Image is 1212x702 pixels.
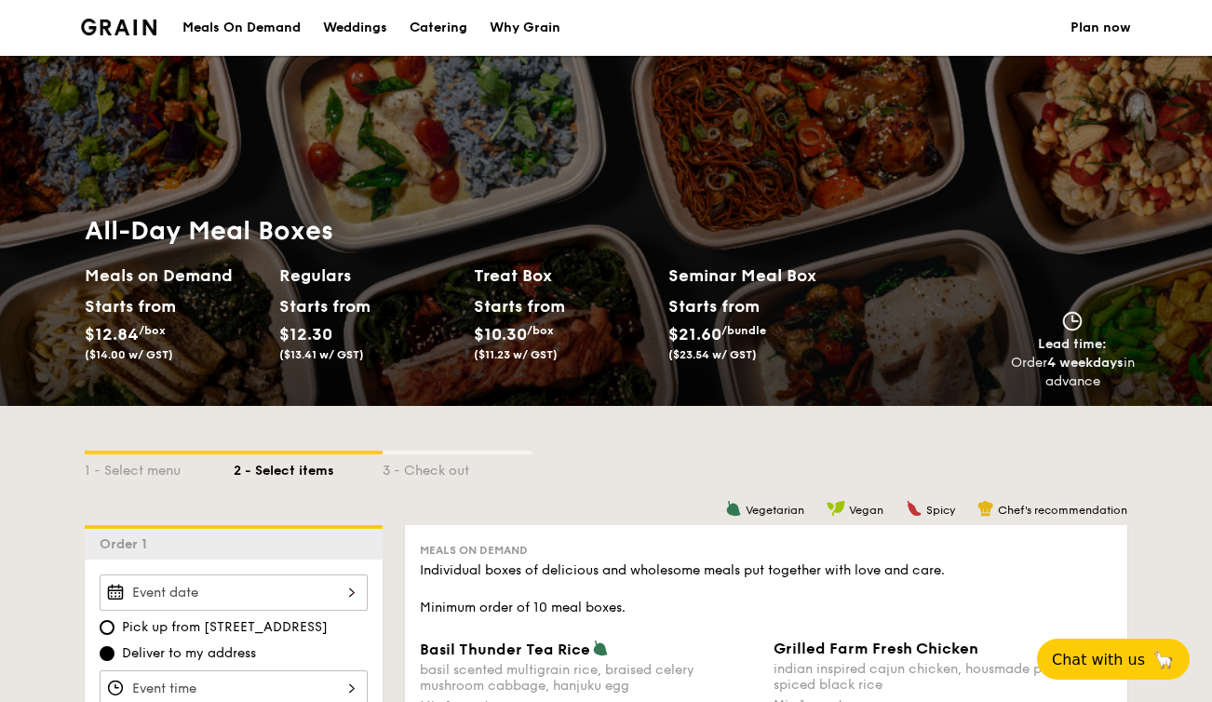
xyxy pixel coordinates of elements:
img: Grain [81,19,156,35]
span: 🦙 [1152,649,1175,670]
img: icon-vegetarian.fe4039eb.svg [725,500,742,517]
div: 2 - Select items [234,454,383,480]
div: Starts from [668,292,759,320]
span: Chat with us [1052,651,1145,668]
span: /bundle [721,324,766,337]
span: Vegan [849,504,883,517]
span: /box [527,324,554,337]
span: Spicy [926,504,955,517]
a: Logotype [81,19,156,35]
img: icon-chef-hat.a58ddaea.svg [977,500,994,517]
h2: Seminar Meal Box [668,263,863,289]
img: icon-vegetarian.fe4039eb.svg [592,640,609,656]
span: Deliver to my address [122,644,256,663]
img: icon-clock.2db775ea.svg [1058,311,1086,331]
button: Chat with us🦙 [1037,639,1190,680]
h2: Regulars [279,263,459,289]
span: Vegetarian [746,504,804,517]
img: icon-spicy.37a8142b.svg [906,500,922,517]
input: Pick up from [STREET_ADDRESS] [100,620,114,635]
h2: Treat Box [474,263,653,289]
div: Order in advance [1010,354,1135,391]
div: Starts from [474,292,557,320]
span: Chef's recommendation [998,504,1127,517]
input: Event date [100,574,368,611]
span: Lead time: [1038,336,1107,352]
strong: 4 weekdays [1047,355,1124,371]
span: Meals on Demand [420,544,528,557]
div: indian inspired cajun chicken, housmade pesto, spiced black rice [774,661,1112,693]
span: $10.30 [474,324,527,344]
span: /box [139,324,166,337]
div: Individual boxes of delicious and wholesome meals put together with love and care. Minimum order ... [420,561,1112,617]
div: 1 - Select menu [85,454,234,480]
span: ($11.23 w/ GST) [474,348,558,361]
input: Deliver to my address [100,646,114,661]
span: ($14.00 w/ GST) [85,348,173,361]
h1: All-Day Meal Boxes [85,214,863,248]
span: Basil Thunder Tea Rice [420,641,590,658]
h2: Meals on Demand [85,263,264,289]
span: $12.30 [279,324,332,344]
div: Starts from [279,292,362,320]
span: Pick up from [STREET_ADDRESS] [122,618,328,637]
img: icon-vegan.f8ff3823.svg [827,500,845,517]
span: $21.60 [668,324,721,344]
span: ($13.41 w/ GST) [279,348,364,361]
span: ($23.54 w/ GST) [668,348,757,361]
span: $12.84 [85,324,139,344]
span: Order 1 [100,536,155,552]
div: basil scented multigrain rice, braised celery mushroom cabbage, hanjuku egg [420,662,759,694]
span: Grilled Farm Fresh Chicken [774,640,978,657]
div: 3 - Check out [383,454,532,480]
div: Starts from [85,292,168,320]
